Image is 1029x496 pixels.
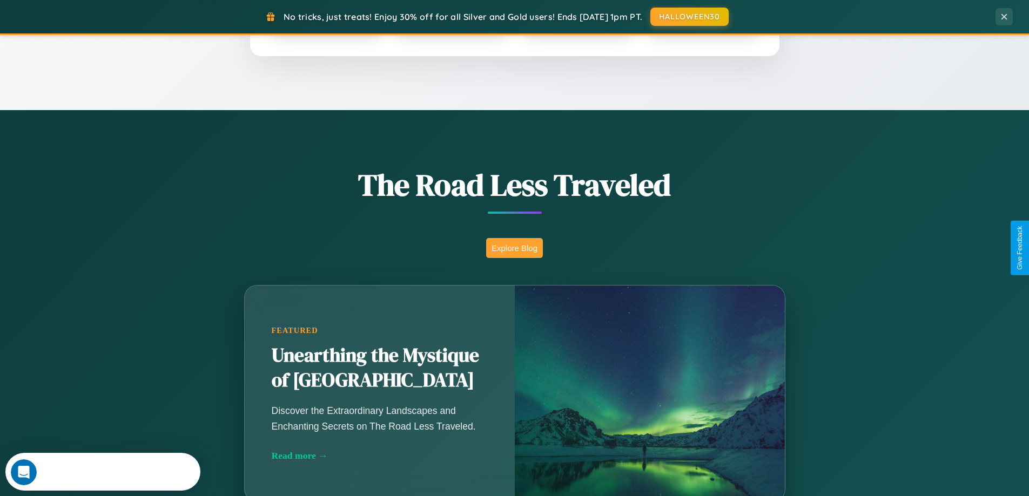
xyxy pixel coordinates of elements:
div: Read more → [272,450,488,461]
button: HALLOWEEN30 [650,8,729,26]
p: Discover the Extraordinary Landscapes and Enchanting Secrets on The Road Less Traveled. [272,403,488,433]
div: Give Feedback [1016,226,1024,270]
button: Explore Blog [486,238,543,258]
iframe: Intercom live chat discovery launcher [5,453,200,491]
div: Featured [272,326,488,335]
span: No tricks, just treats! Enjoy 30% off for all Silver and Gold users! Ends [DATE] 1pm PT. [284,11,642,22]
h2: Unearthing the Mystique of [GEOGRAPHIC_DATA] [272,343,488,393]
h1: The Road Less Traveled [191,164,839,206]
iframe: Intercom live chat [11,459,37,485]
